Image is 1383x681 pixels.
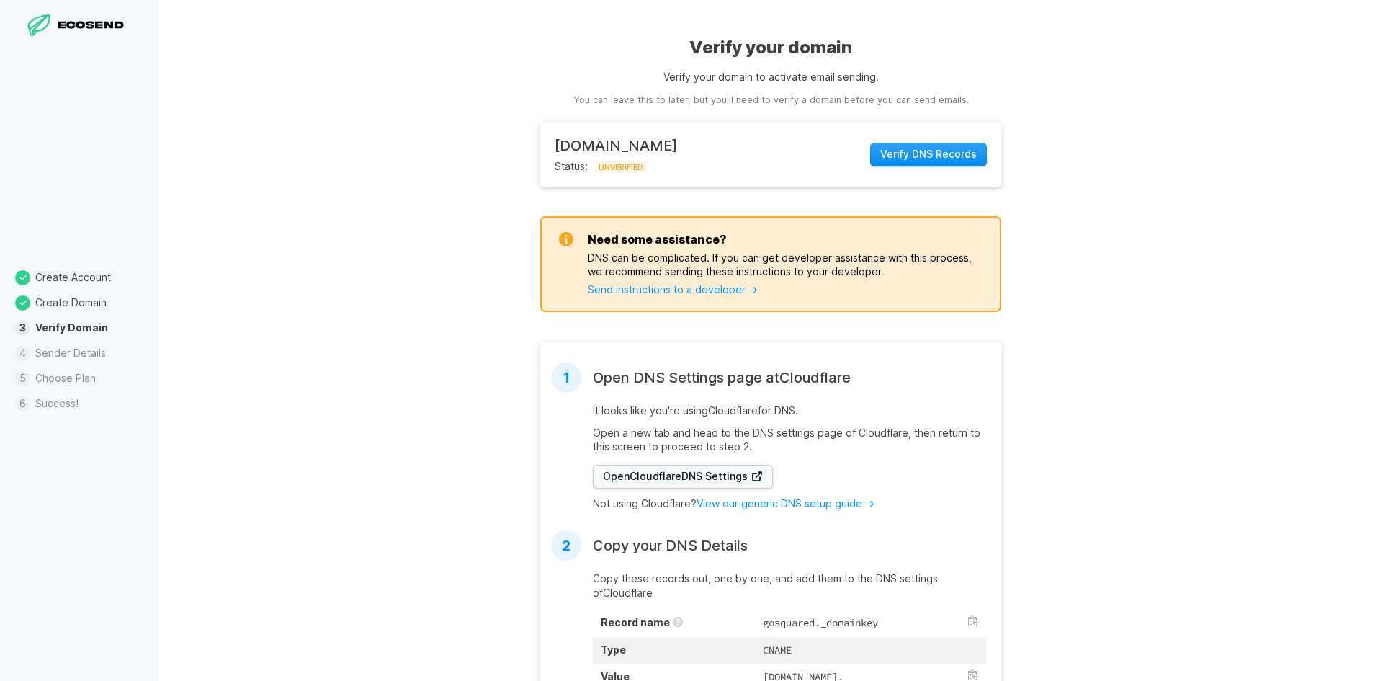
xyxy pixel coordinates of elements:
span: UNVERIFIED [594,161,648,173]
div: Status: [555,137,677,172]
p: Not using Cloudflare? [593,497,987,511]
a: OpenCloudflareDNS Settings [593,465,773,489]
p: Verify your domain to activate email sending. [663,69,879,84]
td: gosquared._domainkey [755,610,987,638]
p: Open a new tab and head to the DNS settings page of Cloudflare , then return to this screen to pr... [593,426,987,454]
a: Send instructions to a developer → [588,283,758,295]
p: It looks like you're using Cloudflare for DNS. [593,404,987,418]
span: Open Cloudflare DNS Settings [603,469,763,484]
th: Record name [593,610,755,638]
a: View our generic DNS setup guide → [697,497,874,509]
h2: [DOMAIN_NAME] [555,137,677,154]
button: Verify DNS Records [870,143,987,166]
h3: Need some assistance? [588,232,727,246]
td: CNAME [755,637,987,663]
aside: You can leave this to later, but you'll need to verify a domain before you can send emails. [573,94,969,107]
span: Verify DNS Records [880,147,977,161]
h2: Open DNS Settings page at Cloudflare [593,369,851,386]
h1: Verify your domain [689,36,852,59]
th: Type [593,637,755,663]
h2: Copy your DNS Details [593,537,748,554]
p: DNS can be complicated. If you can get developer assistance with this process, we recommend sendi... [588,252,987,277]
p: Copy these records out, one by one, and add them to the DNS settings of Cloudflare [593,571,987,600]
